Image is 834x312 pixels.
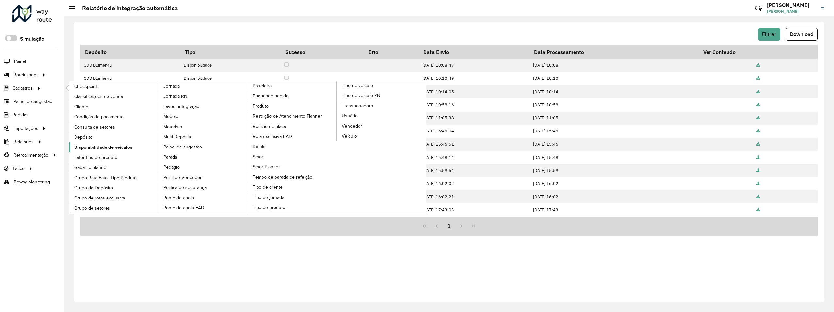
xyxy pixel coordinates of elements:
[69,203,158,213] a: Grupo de setores
[74,93,123,100] span: Classificações de venda
[253,184,283,191] span: Tipo de cliente
[337,101,426,111] a: Transportadora
[529,45,699,59] th: Data Processamento
[69,112,158,122] a: Condição de pagamento
[253,103,269,110] span: Produto
[751,1,765,15] a: Contato Rápido
[756,102,760,108] a: Ver Conteúdo
[74,144,132,151] span: Disponibilidade de veículos
[756,207,760,213] a: Ver Conteúdo
[529,190,699,203] td: [DATE] 16:02
[13,71,38,78] span: Roteirizador
[163,113,178,120] span: Modelo
[13,152,48,159] span: Retroalimentação
[756,181,760,186] a: Ver Conteúdo
[529,138,699,151] td: [DATE] 15:46
[364,45,419,59] th: Erro
[20,35,44,43] label: Simulação
[253,194,284,201] span: Tipo de jornada
[163,103,199,110] span: Layout integração
[419,125,529,138] td: [DATE] 15:46:04
[158,203,248,213] a: Ponto de apoio FAD
[69,81,248,214] a: Jornada
[529,203,699,217] td: [DATE] 17:43
[342,82,373,89] span: Tipo de veículo
[74,154,117,161] span: Fator tipo de produto
[419,203,529,217] td: [DATE] 17:43:03
[253,93,289,99] span: Prioridade pedido
[253,82,272,89] span: Prateleira
[699,45,817,59] th: Ver Conteúdo
[74,113,124,120] span: Condição de pagamento
[12,85,33,92] span: Cadastros
[69,152,158,162] a: Fator tipo de produto
[158,162,248,172] a: Pedágio
[158,132,248,142] a: Multi Depósito
[163,144,202,150] span: Painel de sugestão
[419,85,529,98] td: [DATE] 10:14:05
[69,132,158,142] a: Depósito
[756,155,760,160] a: Ver Conteúdo
[158,81,337,214] a: Prateleira
[74,174,137,181] span: Grupo Rota Fator Tipo Produto
[756,128,760,134] a: Ver Conteúdo
[247,121,337,131] a: Rodízio de placa
[74,83,97,90] span: Checkpoint
[419,98,529,111] td: [DATE] 10:58:16
[419,45,529,59] th: Data Envio
[80,59,180,72] td: CDD Blumenau
[163,184,207,191] span: Política de segurança
[786,28,818,41] button: Download
[247,192,337,202] a: Tipo de jornada
[247,81,426,214] a: Tipo de veículo
[762,31,776,37] span: Filtrar
[163,133,192,140] span: Multi Depósito
[247,182,337,192] a: Tipo de cliente
[69,173,158,182] a: Grupo Rota Fator Tipo Produto
[247,131,337,141] a: Rota exclusiva FAD
[163,194,194,201] span: Ponto de apoio
[75,5,178,12] h2: Relatório de integração automática
[163,164,180,171] span: Pedágio
[13,98,52,105] span: Painel de Sugestão
[247,152,337,162] a: Setor
[69,81,158,91] a: Checkpoint
[158,182,248,192] a: Política de segurança
[281,45,364,59] th: Sucesso
[337,121,426,131] a: Vendedor
[529,112,699,125] td: [DATE] 11:05
[74,195,125,201] span: Grupo de rotas exclusiva
[419,177,529,190] td: [DATE] 16:02:02
[756,141,760,147] a: Ver Conteúdo
[247,142,337,151] a: Rótulo
[80,72,180,85] td: CDD Blumenau
[74,103,88,110] span: Cliente
[247,162,337,172] a: Setor Planner
[342,123,362,130] span: Vendedor
[247,172,337,182] a: Tempo de parada de refeição
[419,164,529,177] td: [DATE] 15:59:54
[756,62,760,68] a: Ver Conteúdo
[253,164,280,170] span: Setor Planner
[158,91,248,101] a: Jornada RN
[74,134,92,141] span: Depósito
[756,89,760,95] a: Ver Conteúdo
[69,183,158,193] a: Grupo de Depósito
[529,177,699,190] td: [DATE] 16:02
[74,164,108,171] span: Gabarito planner
[529,125,699,138] td: [DATE] 15:46
[158,152,248,162] a: Parada
[337,91,426,100] a: Tipo de veículo RN
[158,193,248,202] a: Ponto de apoio
[74,205,110,212] span: Grupo de setores
[158,112,248,121] a: Modelo
[419,72,529,85] td: [DATE] 10:10:49
[163,154,177,161] span: Parada
[163,93,187,100] span: Jornada RN
[180,72,281,85] td: Disponibilidade
[758,28,780,41] button: Filtrar
[69,92,158,101] a: Classificações de venda
[342,133,357,140] span: Veículo
[529,85,699,98] td: [DATE] 10:14
[163,83,180,90] span: Jornada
